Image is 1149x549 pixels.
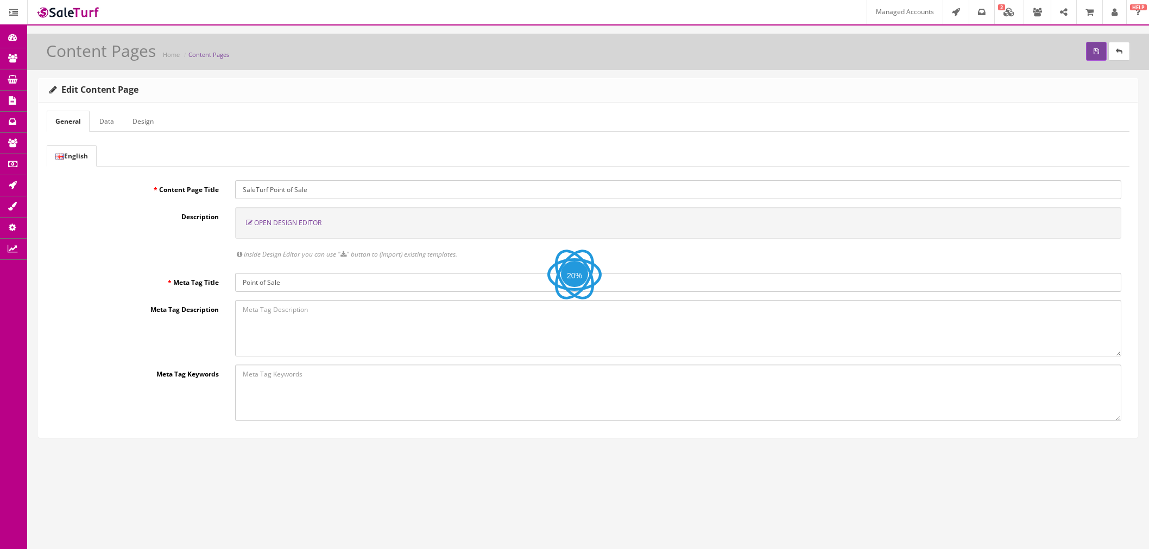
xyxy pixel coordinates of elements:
[47,365,227,379] label: Meta Tag Keywords
[188,50,229,59] a: Content Pages
[36,5,101,20] img: SaleTurf
[235,250,1121,259] div: Inside Design Editor you can use " " button to (import) existing templates.
[246,218,321,227] a: Open Design Editor
[91,111,123,132] a: Data
[1130,4,1147,10] span: HELP
[998,4,1005,10] span: 2
[46,42,156,60] h1: Content Pages
[47,207,227,222] label: Description
[235,180,1121,199] input: Content Page Title
[47,111,90,132] a: General
[124,111,162,132] a: Design
[49,85,138,95] h3: Edit Content Page
[47,300,227,315] label: Meta Tag Description
[55,154,64,159] img: English
[235,273,1121,292] input: Meta Tag Title
[163,50,180,59] a: Home
[254,218,321,227] span: Open Design Editor
[1108,42,1130,61] a: Cancel
[47,145,97,167] a: English
[47,273,227,288] label: Meta Tag Title
[47,180,227,195] label: Content Page Title
[1086,42,1107,61] button: Save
